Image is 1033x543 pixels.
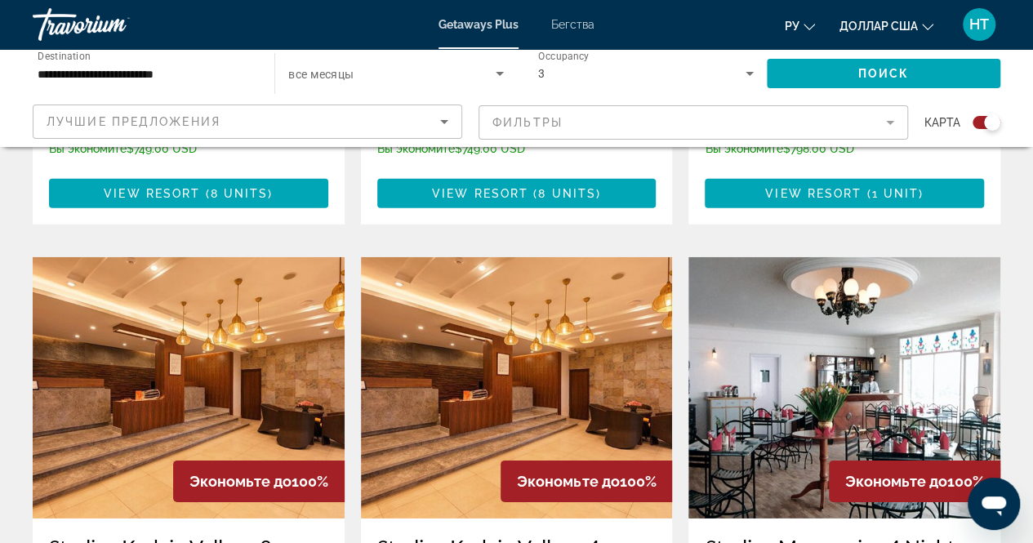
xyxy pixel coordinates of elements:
[49,142,224,155] p: $749.00 USD
[479,105,908,140] button: Filter
[862,187,924,200] span: ( )
[439,18,519,31] a: Getaways Plus
[924,111,960,134] span: карта
[871,187,919,200] span: 1 unit
[501,461,672,502] div: 100%
[377,179,657,208] button: View Resort(8 units)
[829,461,1000,502] div: 100%
[858,67,910,80] span: Поиск
[47,112,448,131] mat-select: Sort by
[765,187,862,200] span: View Resort
[845,473,947,490] span: Экономьте до
[705,142,879,155] p: $798.00 USD
[968,478,1020,530] iframe: Кнопка запуска окна обмена сообщениями
[551,18,594,31] a: Бегства
[538,187,596,200] span: 8 units
[538,67,545,80] span: 3
[38,50,91,61] span: Destination
[839,20,918,33] font: доллар США
[189,473,292,490] span: Экономьте до
[785,20,799,33] font: ру
[377,142,455,155] span: Вы экономите
[104,187,200,200] span: View Resort
[377,142,552,155] p: $749.00 USD
[432,187,528,200] span: View Resort
[688,257,1000,519] img: 3109I01L.jpg
[517,473,619,490] span: Экономьте до
[173,461,345,502] div: 100%
[33,3,196,46] a: Травориум
[767,59,1000,88] button: Поиск
[47,115,220,128] span: Лучшие предложения
[361,257,673,519] img: 3111O01X.jpg
[211,187,269,200] span: 8 units
[705,142,782,155] span: Вы экономите
[705,179,984,208] button: View Resort(1 unit)
[958,7,1000,42] button: Меню пользователя
[288,68,354,81] span: все месяцы
[49,179,328,208] button: View Resort(8 units)
[538,51,590,62] span: Occupancy
[528,187,601,200] span: ( )
[785,14,815,38] button: Изменить язык
[33,257,345,519] img: 3111O01X.jpg
[839,14,933,38] button: Изменить валюту
[200,187,273,200] span: ( )
[969,16,989,33] font: НТ
[49,142,127,155] span: Вы экономите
